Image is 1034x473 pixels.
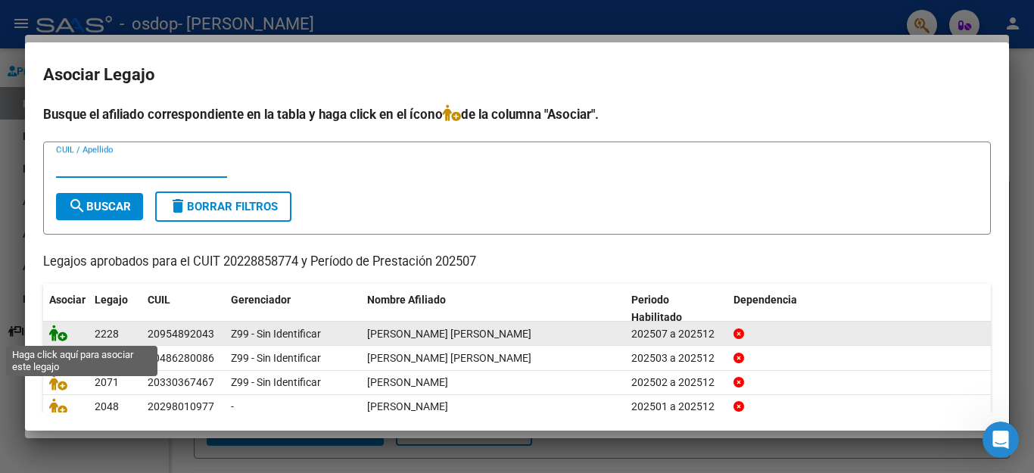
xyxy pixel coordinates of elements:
span: Z99 - Sin Identificar [231,352,321,364]
span: FORCINITI JAVIER ADRIAN [367,400,448,412]
h4: Busque el afiliado correspondiente en la tabla y haga click en el ícono de la columna "Asociar". [43,104,991,124]
span: Nombre Afiliado [367,294,446,306]
div: 202501 a 202512 [631,398,721,415]
mat-icon: search [68,197,86,215]
span: Buscar [68,200,131,213]
div: 20486280086 [148,350,214,367]
span: 2071 [95,376,119,388]
span: Gerenciador [231,294,291,306]
div: 202503 a 202512 [631,350,721,367]
span: 2118 [95,352,119,364]
datatable-header-cell: Periodo Habilitado [625,284,727,334]
span: - [231,400,234,412]
span: SCHERZ HERNAN ARIEL [367,376,448,388]
div: 20954892043 [148,325,214,343]
datatable-header-cell: Gerenciador [225,284,361,334]
div: 20298010977 [148,398,214,415]
datatable-header-cell: Nombre Afiliado [361,284,625,334]
button: Borrar Filtros [155,191,291,222]
span: CABRERA RIOS LUCA SANTINO [367,352,531,364]
span: Asociar [49,294,86,306]
h2: Asociar Legajo [43,61,991,89]
datatable-header-cell: CUIL [142,284,225,334]
span: Periodo Habilitado [631,294,682,323]
mat-icon: delete [169,197,187,215]
span: 2228 [95,328,119,340]
div: 202502 a 202512 [631,374,721,391]
div: 20330367467 [148,374,214,391]
div: 202507 a 202512 [631,325,721,343]
span: AMAYA MENDEZ FRANKLIN MARTIN [367,328,531,340]
span: CUIL [148,294,170,306]
span: Z99 - Sin Identificar [231,328,321,340]
p: Legajos aprobados para el CUIT 20228858774 y Período de Prestación 202507 [43,253,991,272]
iframe: Intercom live chat [983,422,1019,458]
datatable-header-cell: Dependencia [727,284,992,334]
datatable-header-cell: Legajo [89,284,142,334]
span: 2048 [95,400,119,412]
span: Z99 - Sin Identificar [231,376,321,388]
button: Buscar [56,193,143,220]
span: Dependencia [733,294,797,306]
datatable-header-cell: Asociar [43,284,89,334]
span: Legajo [95,294,128,306]
span: Borrar Filtros [169,200,278,213]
